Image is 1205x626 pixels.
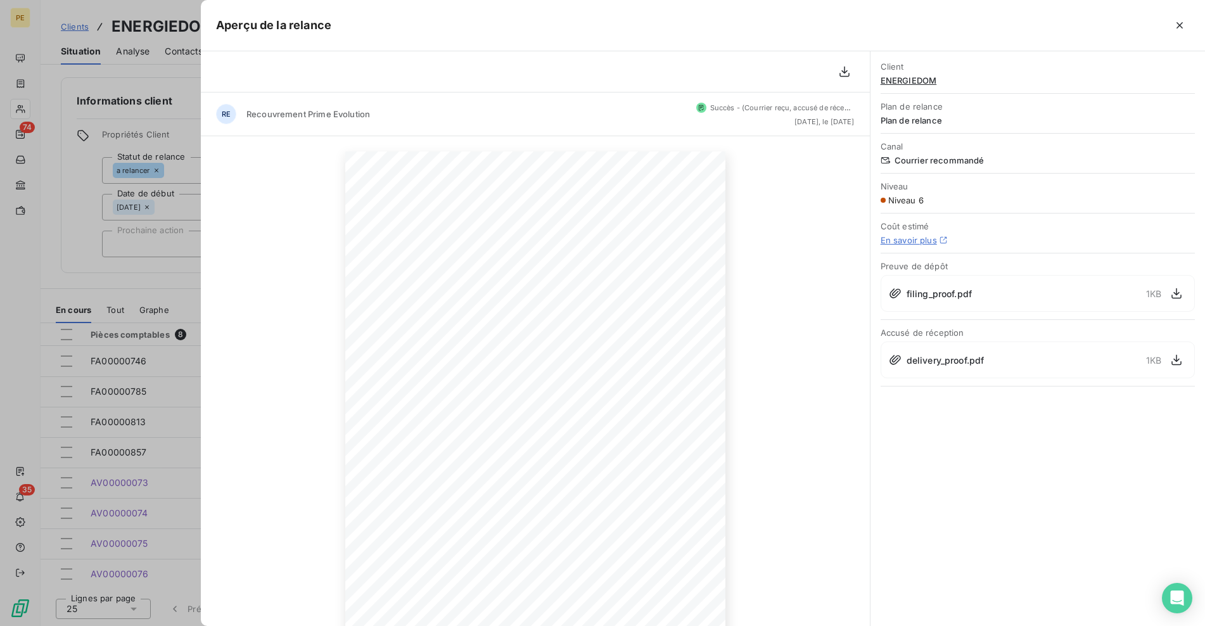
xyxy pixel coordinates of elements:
[881,75,1195,86] span: ENERGIEDOM
[379,177,416,181] span: PRIME EVOLUTION
[710,103,903,112] span: Succès - (Courrier reçu, accusé de réception disponible)
[881,261,1195,271] span: Preuve de dépôt
[216,104,236,124] div: RE
[379,181,454,185] span: [STREET_ADDRESS][PERSON_NAME]
[551,251,585,257] span: ENERGIEDOM
[665,234,695,238] span: D.47169955616
[907,354,985,367] span: delivery_proof.pdf
[881,181,1195,191] span: Niveau
[1146,354,1161,367] span: 1 KB
[794,118,855,125] span: [DATE], le [DATE]
[551,268,632,274] span: 13008 [GEOGRAPHIC_DATA]
[881,115,1195,125] span: Plan de relance
[379,196,416,200] span: [GEOGRAPHIC_DATA]
[881,101,1195,112] span: Plan de relance
[881,235,937,245] a: En savoir plus
[881,328,1195,338] span: Accusé de réception
[1162,583,1192,613] div: Open Intercom Messenger
[881,155,1195,165] span: Courrier recommandé
[1146,287,1161,300] span: 1 KB
[881,61,1195,72] span: Client
[551,262,604,268] span: [STREET_ADDRESS]
[379,193,432,196] span: 92300 LEVALLOIS-PERRET
[881,221,1195,231] span: Coût estimé
[216,16,331,34] h5: Aperçu de la relance
[907,287,972,300] span: filing_proof.pdf
[888,195,924,205] span: Niveau 6
[551,274,604,279] span: [GEOGRAPHIC_DATA]
[246,109,370,119] span: Recouvrement Prime Evolution
[551,245,607,251] span: [PERSON_NAME]
[881,141,1195,151] span: Canal
[551,257,670,262] span: CENTRE D'AFFAIRES [GEOGRAPHIC_DATA]
[646,229,703,233] span: 65884525709682010000 1/1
